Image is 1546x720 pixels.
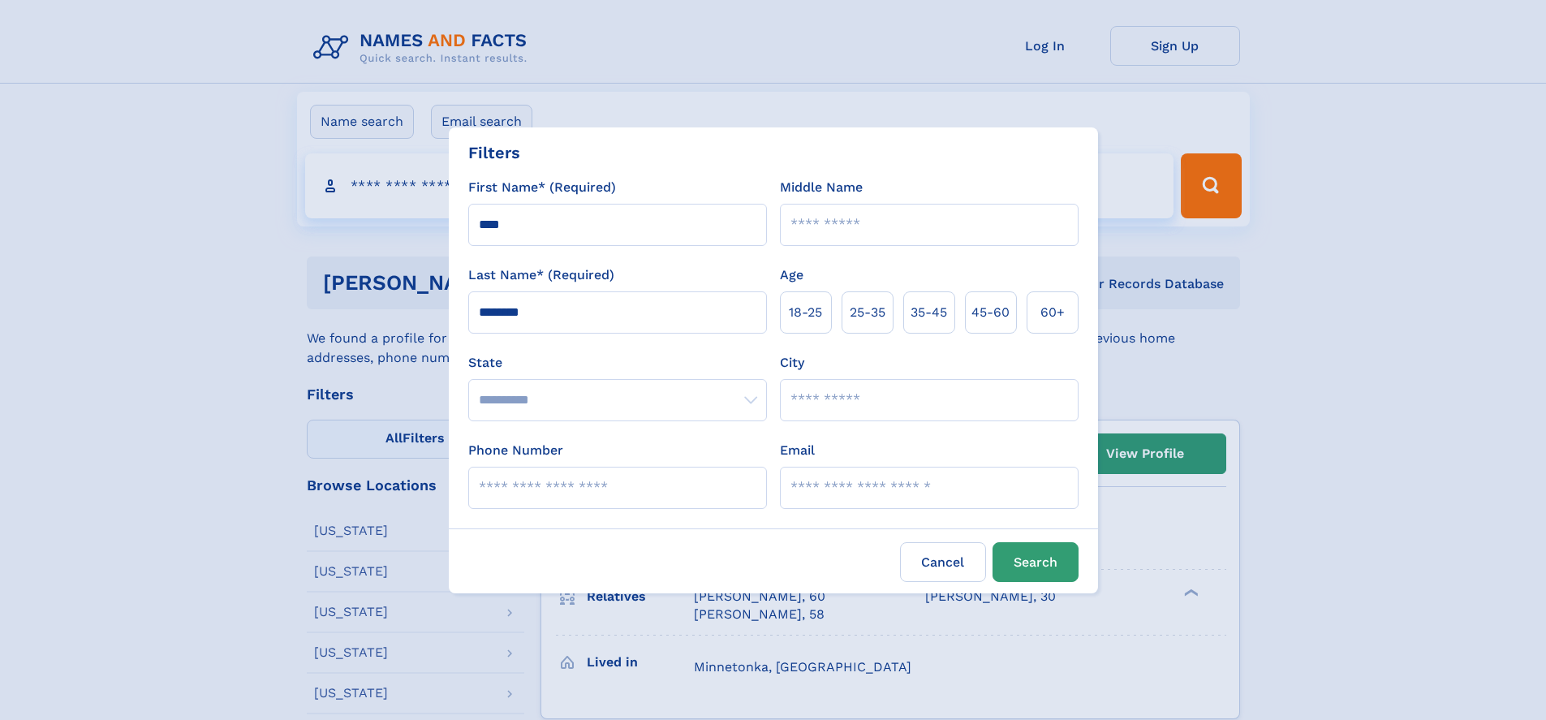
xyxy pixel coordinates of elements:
[971,303,1010,322] span: 45‑60
[468,265,614,285] label: Last Name* (Required)
[1040,303,1065,322] span: 60+
[911,303,947,322] span: 35‑45
[780,178,863,197] label: Middle Name
[468,441,563,460] label: Phone Number
[468,140,520,165] div: Filters
[780,265,803,285] label: Age
[468,353,767,373] label: State
[789,303,822,322] span: 18‑25
[850,303,885,322] span: 25‑35
[900,542,986,582] label: Cancel
[780,353,804,373] label: City
[468,178,616,197] label: First Name* (Required)
[993,542,1079,582] button: Search
[780,441,815,460] label: Email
